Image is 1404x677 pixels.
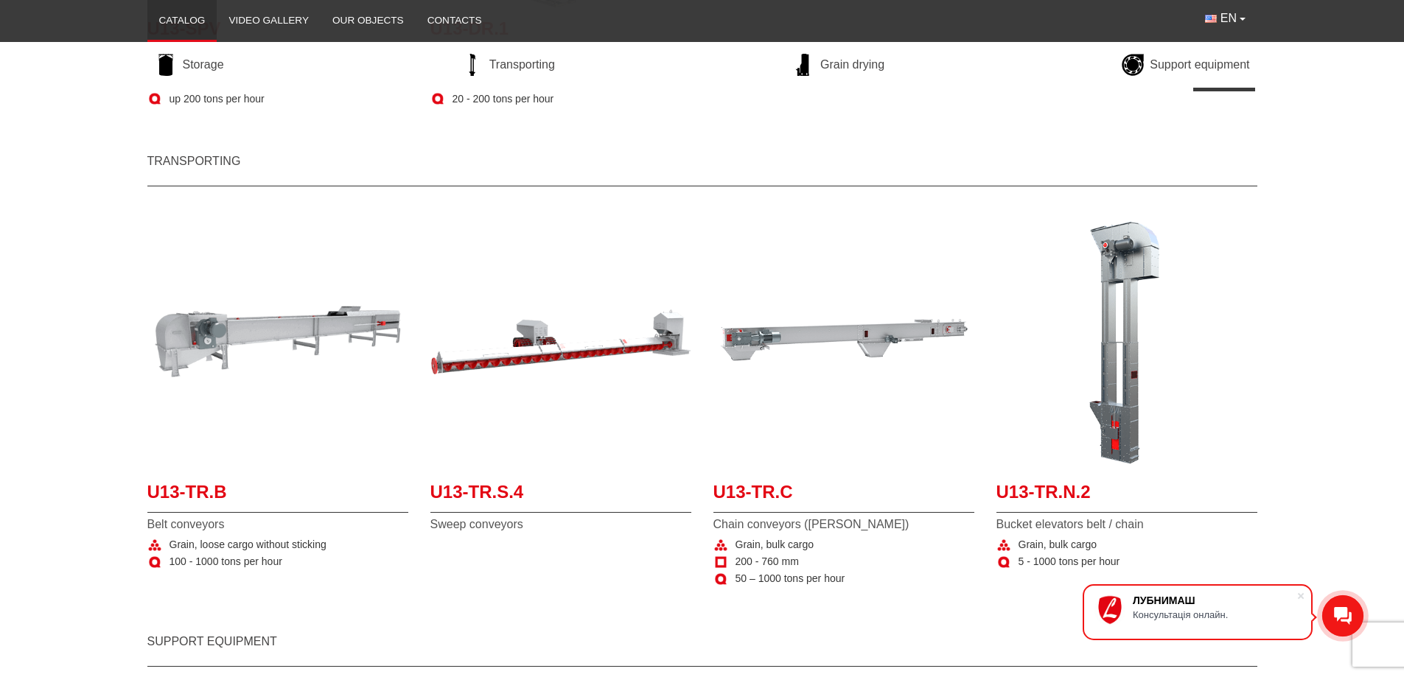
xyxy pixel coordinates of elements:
a: More details U13-TR.N.2 [996,211,1257,472]
a: Transporting [147,155,241,167]
span: Chain conveyors ([PERSON_NAME]) [713,516,974,533]
span: 20 - 200 tons per hour [453,92,554,107]
span: 100 - 1000 tons per hour [170,555,282,569]
a: U13-TR.S.4 [430,480,691,513]
span: Storage [183,57,224,73]
a: U13-TR.B [147,480,408,513]
div: Консультація онлайн. [1133,609,1296,620]
span: Grain, bulk cargo [1019,538,1097,553]
a: Support equipment [147,635,277,648]
a: Video gallery [217,4,321,37]
span: Grain, bulk cargo [736,538,814,553]
a: Transporting [454,54,562,76]
span: Transporting [489,57,555,73]
span: Sweep conveyors [430,516,691,533]
a: Grain drying [785,54,892,76]
div: EN [1193,35,1255,91]
a: U13-TR.C [713,480,974,513]
a: Storage [147,54,231,76]
a: More details U13-TR.B [147,211,408,472]
div: ЛУБНИМАШ [1133,594,1296,606]
span: Grain drying [820,57,884,73]
span: 50 – 1000 tons per hour [736,572,845,586]
span: Support equipment [1150,57,1249,73]
span: Grain, loose cargo without sticking [170,538,326,553]
button: EN [1193,4,1257,32]
a: Support equipment [1114,54,1257,76]
a: More details U13-TR.C [713,211,974,472]
span: EN [1220,10,1237,27]
a: Contacts [416,4,494,37]
span: up 200 tons per hour [170,92,265,107]
a: More details U13-TR.S.4 [430,211,691,472]
a: Catalog [147,4,217,37]
a: U13-TR.N.2 [996,480,1257,513]
span: 200 - 760 mm [736,555,799,569]
span: Bucket elevators belt / chain [996,516,1257,533]
span: Belt conveyors [147,516,408,533]
a: Our objects [321,4,416,37]
img: English [1205,15,1217,23]
span: 5 - 1000 tons per hour [1019,555,1120,569]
